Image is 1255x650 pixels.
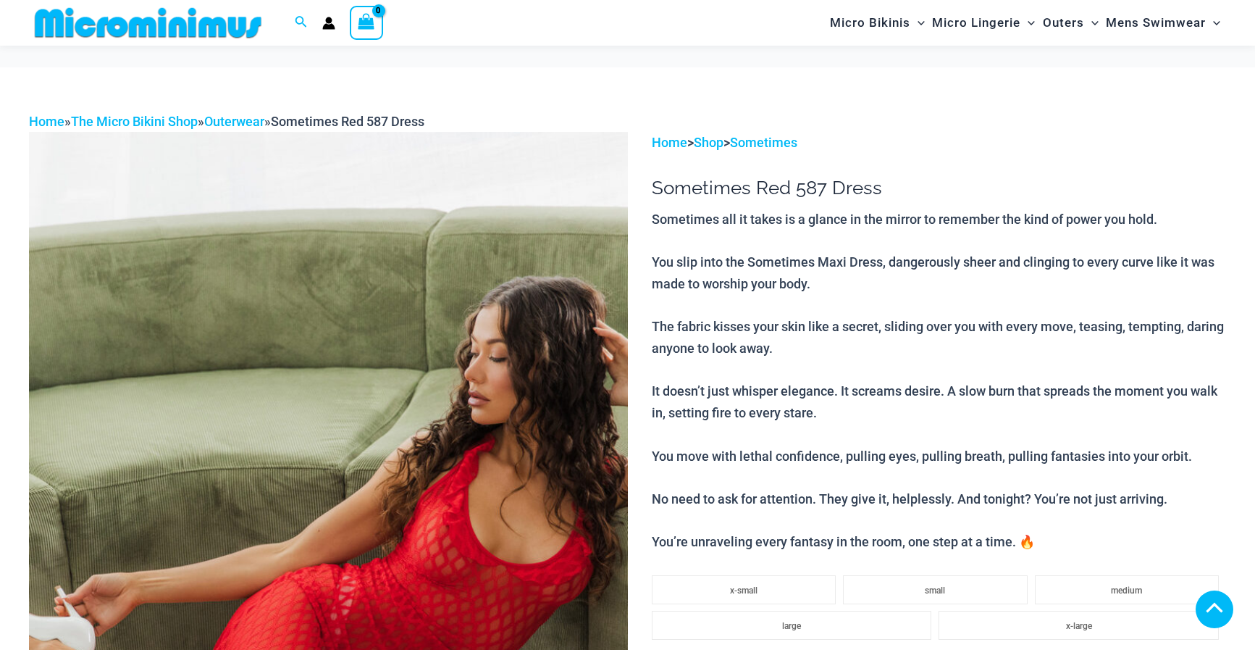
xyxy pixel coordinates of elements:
span: Micro Bikinis [830,4,910,41]
a: Micro LingerieMenu ToggleMenu Toggle [928,4,1038,41]
span: Outers [1043,4,1084,41]
li: small [843,575,1027,604]
span: Micro Lingerie [932,4,1020,41]
li: x-large [939,611,1219,640]
span: x-small [730,586,757,596]
p: > > [652,132,1226,154]
a: Shop [694,135,723,150]
a: Micro BikinisMenu ToggleMenu Toggle [826,4,928,41]
img: MM SHOP LOGO FLAT [29,7,267,39]
li: large [652,611,932,640]
a: Home [29,114,64,129]
span: Menu Toggle [1084,4,1099,41]
span: Menu Toggle [1020,4,1035,41]
a: Sometimes [730,135,797,150]
li: medium [1035,575,1219,604]
a: OutersMenu ToggleMenu Toggle [1039,4,1102,41]
span: medium [1111,586,1142,596]
li: x-small [652,575,836,604]
span: large [782,621,801,631]
span: Mens Swimwear [1106,4,1206,41]
nav: Site Navigation [824,2,1226,43]
a: Home [652,135,687,150]
a: Search icon link [295,14,308,32]
a: Mens SwimwearMenu ToggleMenu Toggle [1102,4,1224,41]
a: Account icon link [322,17,335,30]
span: Menu Toggle [910,4,925,41]
span: Menu Toggle [1206,4,1220,41]
h1: Sometimes Red 587 Dress [652,177,1226,199]
span: Sometimes Red 587 Dress [271,114,424,129]
p: Sometimes all it takes is a glance in the mirror to remember the kind of power you hold. You slip... [652,209,1226,553]
a: View Shopping Cart, empty [350,6,383,39]
a: Outerwear [204,114,264,129]
span: » » » [29,114,424,129]
span: x-large [1066,621,1092,631]
span: small [925,586,945,596]
a: The Micro Bikini Shop [71,114,198,129]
